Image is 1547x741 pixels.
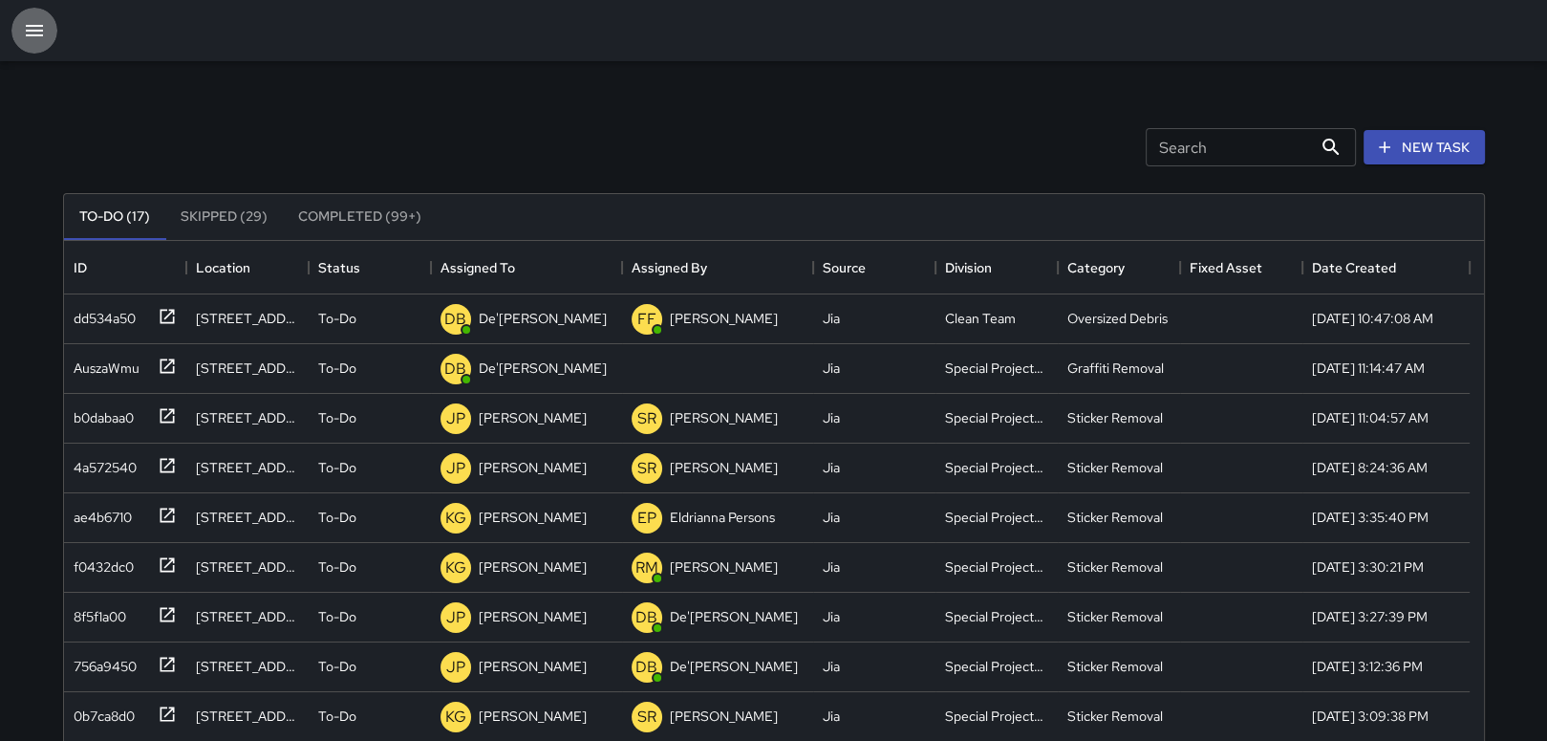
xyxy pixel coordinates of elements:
div: Clean Team [945,309,1016,328]
div: 8/11/2025, 8:24:36 AM [1312,458,1428,477]
div: Division [945,241,992,294]
div: Jia [823,508,840,527]
div: Sticker Removal [1067,657,1163,676]
div: Assigned To [440,241,515,294]
p: JP [446,457,465,480]
p: [PERSON_NAME] [479,657,587,676]
p: To-Do [318,607,356,626]
div: f0432dc0 [66,550,134,577]
p: De'[PERSON_NAME] [670,607,798,626]
div: Sticker Removal [1067,557,1163,577]
p: To-Do [318,707,356,726]
p: De'[PERSON_NAME] [479,309,607,328]
div: 15 Drumm Street [196,359,299,378]
div: Jia [823,458,840,477]
div: 225 Bush Street [196,408,299,427]
div: Jia [823,657,840,676]
div: Assigned By [622,241,813,294]
p: JP [446,606,465,629]
p: De'[PERSON_NAME] [670,657,798,676]
p: KG [445,507,466,530]
div: Assigned To [431,241,622,294]
p: EP [637,507,656,530]
div: ID [64,241,186,294]
p: DB [635,656,657,679]
div: Oversized Debris [1067,309,1168,328]
p: JP [446,407,465,430]
div: 624 Sacramento Street [196,657,299,676]
div: 8/6/2025, 3:30:21 PM [1312,557,1424,577]
p: [PERSON_NAME] [479,557,587,577]
p: DB [444,358,466,381]
div: Category [1058,241,1180,294]
div: Sticker Removal [1067,607,1163,626]
div: 8/6/2025, 3:09:38 PM [1312,707,1429,726]
button: To-Do (17) [64,194,165,240]
div: Division [935,241,1058,294]
div: 8f5f1a00 [66,599,126,626]
p: [PERSON_NAME] [670,707,778,726]
p: FF [637,308,656,331]
div: Special Projects Team [945,458,1048,477]
p: [PERSON_NAME] [479,607,587,626]
div: 8/14/2025, 11:14:47 AM [1312,359,1425,378]
div: Jia [823,408,840,427]
div: Source [823,241,866,294]
div: Jia [823,707,840,726]
p: JP [446,656,465,679]
p: RM [635,556,658,579]
div: Graffiti Removal [1067,359,1164,378]
p: SR [637,407,656,430]
div: Special Projects Team [945,607,1048,626]
div: 4a572540 [66,450,137,477]
div: Assigned By [632,241,707,294]
div: 850 Montgomery Street [196,607,299,626]
p: To-Do [318,557,356,577]
div: Source [813,241,935,294]
div: Location [196,241,250,294]
p: [PERSON_NAME] [479,508,587,527]
p: [PERSON_NAME] [670,557,778,577]
p: Eldrianna Persons [670,508,775,527]
div: Special Projects Team [945,657,1048,676]
div: Special Projects Team [945,408,1048,427]
div: 8/15/2025, 10:47:08 AM [1312,309,1433,328]
div: b0dabaa0 [66,401,134,427]
p: To-Do [318,458,356,477]
div: 756a9450 [66,649,137,676]
div: Jia [823,309,840,328]
div: Sticker Removal [1067,508,1163,527]
p: DB [444,308,466,331]
div: 115 Steuart Street [196,458,299,477]
div: AuszaWmu [66,351,140,378]
p: [PERSON_NAME] [479,408,587,427]
p: To-Do [318,408,356,427]
p: De'[PERSON_NAME] [479,359,607,378]
p: [PERSON_NAME] [670,309,778,328]
div: 317 Montgomery Street [196,508,299,527]
div: ID [74,241,87,294]
div: 0b7ca8d0 [66,699,135,726]
button: Completed (99+) [283,194,437,240]
div: Special Projects Team [945,508,1048,527]
p: [PERSON_NAME] [479,458,587,477]
div: Jia [823,607,840,626]
div: Category [1067,241,1125,294]
div: 8/6/2025, 3:27:39 PM [1312,607,1428,626]
p: KG [445,706,466,729]
div: 8/6/2025, 3:12:36 PM [1312,657,1423,676]
div: 8/11/2025, 11:04:57 AM [1312,408,1429,427]
div: 700 Montgomery Street [196,557,299,577]
div: dd534a50 [66,301,136,328]
div: Special Projects Team [945,707,1048,726]
div: Status [318,241,360,294]
p: [PERSON_NAME] [479,707,587,726]
div: Sticker Removal [1067,458,1163,477]
p: [PERSON_NAME] [670,458,778,477]
div: Date Created [1302,241,1470,294]
div: Fixed Asset [1190,241,1262,294]
p: SR [637,706,656,729]
p: To-Do [318,309,356,328]
div: Status [309,241,431,294]
div: Jia [823,557,840,577]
